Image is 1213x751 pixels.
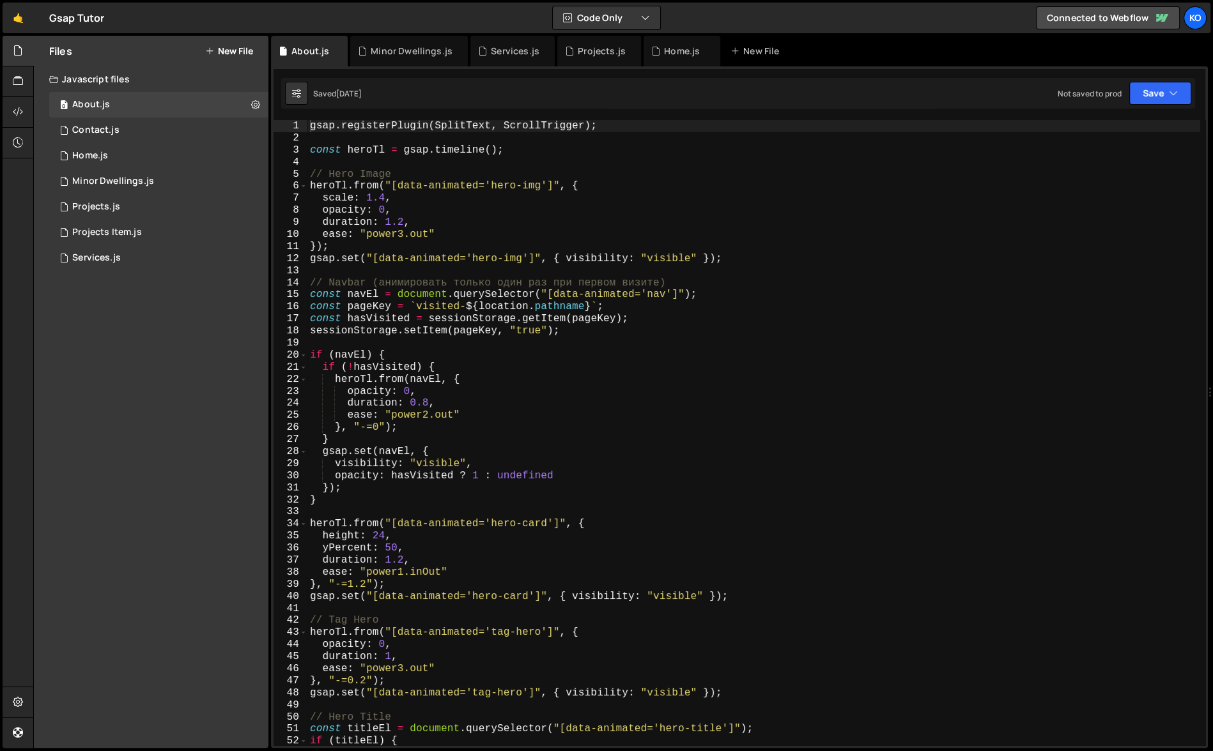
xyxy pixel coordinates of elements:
[274,579,307,591] div: 39
[578,45,626,57] div: Projects.js
[274,229,307,241] div: 10
[274,409,307,421] div: 25
[274,735,307,747] div: 52
[205,46,253,56] button: New File
[274,169,307,181] div: 5
[491,45,539,57] div: Services.js
[664,45,700,57] div: Home.js
[49,245,268,271] div: 6927/43812.js
[274,434,307,446] div: 27
[274,675,307,687] div: 47
[274,591,307,603] div: 40
[49,10,105,26] div: Gsap Tutor
[72,125,120,136] div: Contact.js
[274,458,307,470] div: 29
[49,118,268,143] div: 6927/43809.js
[274,265,307,277] div: 13
[274,289,307,301] div: 15
[274,313,307,325] div: 17
[274,120,307,132] div: 1
[274,156,307,169] div: 4
[49,169,268,194] div: 6927/43811.js
[274,554,307,566] div: 37
[274,687,307,699] div: 48
[72,227,142,238] div: Projects Item.js
[336,88,362,99] div: [DATE]
[274,180,307,192] div: 6
[274,144,307,156] div: 3
[274,301,307,313] div: 16
[274,446,307,458] div: 28
[274,506,307,518] div: 33
[274,626,307,639] div: 43
[274,337,307,349] div: 19
[34,66,268,92] div: Javascript files
[274,241,307,253] div: 11
[274,518,307,530] div: 34
[274,603,307,615] div: 41
[274,614,307,626] div: 42
[72,150,108,162] div: Home.js
[274,216,307,229] div: 9
[274,325,307,337] div: 18
[1036,6,1180,29] a: Connected to Webflow
[49,143,268,169] div: 6927/43814.js
[3,3,34,33] a: 🤙
[49,194,268,220] div: 6927/43813.js
[274,277,307,289] div: 14
[72,252,121,264] div: Services.js
[274,349,307,361] div: 20
[72,99,110,110] div: About.js
[49,220,268,245] div: 6927/43820.js
[274,711,307,724] div: 50
[1184,6,1207,29] a: Ko
[49,44,72,58] h2: Files
[60,101,68,111] span: 0
[274,639,307,651] div: 44
[274,663,307,675] div: 46
[49,92,268,118] div: 6927/43810.js
[553,6,660,29] button: Code Only
[274,253,307,265] div: 12
[274,651,307,663] div: 45
[1129,82,1191,105] button: Save
[274,530,307,542] div: 35
[371,45,452,57] div: Minor Dwellings.js
[274,192,307,204] div: 7
[72,201,120,213] div: Projects.js
[274,699,307,711] div: 49
[274,723,307,735] div: 51
[291,45,329,57] div: About.js
[274,374,307,386] div: 22
[274,542,307,554] div: 36
[274,361,307,374] div: 21
[274,204,307,216] div: 8
[274,494,307,506] div: 32
[274,566,307,579] div: 38
[313,88,362,99] div: Saved
[730,45,784,57] div: New File
[274,132,307,144] div: 2
[1058,88,1122,99] div: Not saved to prod
[274,386,307,398] div: 23
[72,176,154,187] div: Minor Dwellings.js
[274,470,307,482] div: 30
[274,397,307,409] div: 24
[274,421,307,434] div: 26
[274,482,307,494] div: 31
